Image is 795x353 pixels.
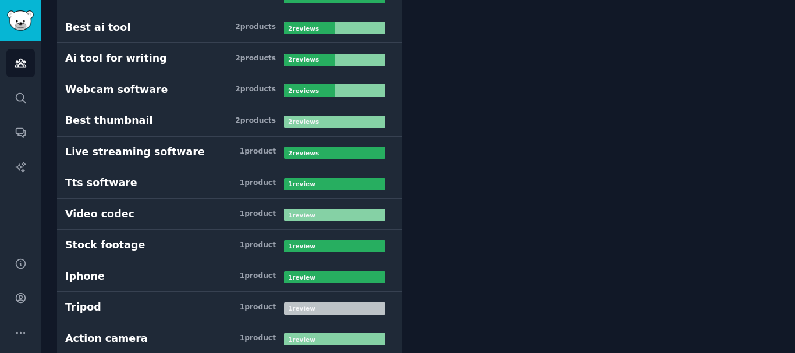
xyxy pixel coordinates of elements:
div: Tts software [65,176,137,190]
div: Best thumbnail [65,113,152,128]
div: 2 product s [235,54,276,64]
div: 1 product [240,209,276,219]
a: Ai tool for writing2products2reviews [57,43,402,74]
div: Ai tool for writing [65,51,167,66]
a: Live streaming software1product2reviews [57,137,402,168]
a: Tts software1product1review [57,167,402,199]
div: 1 product [240,147,276,157]
a: Video codec1product1review [57,199,402,230]
div: Tripod [65,300,101,315]
a: Best ai tool2products2reviews [57,12,402,44]
div: Best ai tool [65,20,130,35]
a: Iphone1product1review [57,261,402,293]
b: 1 review [288,336,315,343]
a: Webcam software2products2reviews [57,74,402,106]
b: 1 review [288,243,315,249]
div: 2 product s [235,84,276,95]
b: 1 review [288,180,315,187]
b: 1 review [288,212,315,219]
div: 1 product [240,240,276,251]
div: Action camera [65,331,148,346]
a: Best thumbnail2products2reviews [57,105,402,137]
b: 2 review s [288,56,319,63]
b: 1 review [288,305,315,312]
b: 2 review s [288,118,319,125]
div: 2 product s [235,116,276,126]
div: 2 product s [235,22,276,33]
div: 1 product [240,302,276,313]
div: Iphone [65,269,105,284]
b: 2 review s [288,87,319,94]
div: Stock footage [65,238,145,252]
b: 2 review s [288,149,319,156]
div: 1 product [240,333,276,344]
div: 1 product [240,271,276,281]
div: Live streaming software [65,145,205,159]
div: Webcam software [65,83,168,97]
b: 2 review s [288,25,319,32]
b: 1 review [288,274,315,281]
img: GummySearch logo [7,10,34,31]
div: Video codec [65,207,134,222]
a: Tripod1product1review [57,292,402,323]
a: Stock footage1product1review [57,230,402,261]
div: 1 product [240,178,276,188]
